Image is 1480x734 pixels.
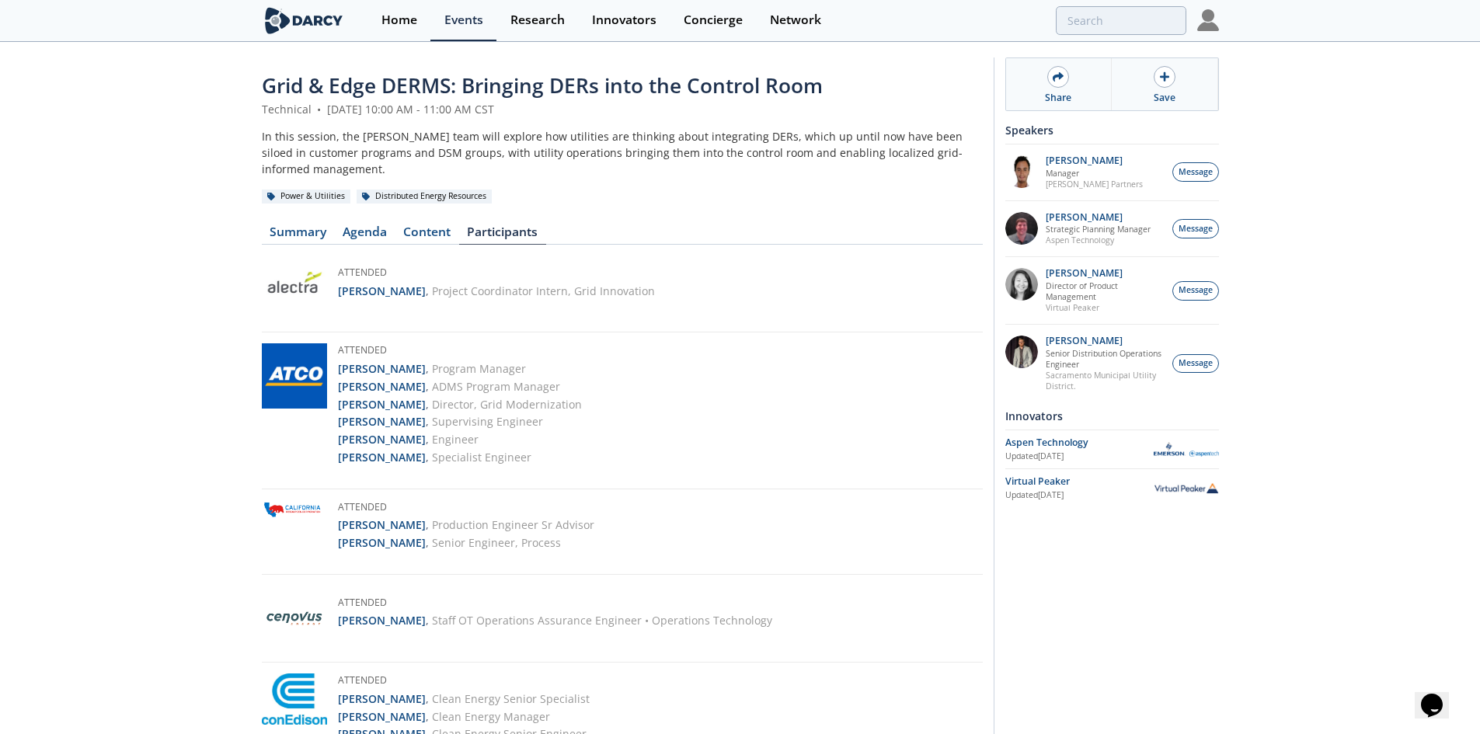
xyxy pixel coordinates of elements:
[262,673,327,725] img: Con Edison
[426,284,429,298] span: ,
[426,432,429,447] span: ,
[426,379,429,394] span: ,
[1046,302,1164,313] p: Virtual Peaker
[1005,402,1219,430] div: Innovators
[432,517,594,532] span: Production Engineer Sr Advisor
[1046,155,1143,166] p: [PERSON_NAME]
[262,7,346,34] img: logo-wide.svg
[381,14,417,26] div: Home
[1046,370,1164,391] p: Sacramento Municipal Utility District.
[510,14,565,26] div: Research
[432,361,526,376] span: Program Manager
[1415,672,1464,718] iframe: chat widget
[1154,442,1219,457] img: Aspen Technology
[1172,219,1219,238] button: Message
[432,432,479,447] span: Engineer
[338,535,426,550] strong: [PERSON_NAME]
[1197,9,1219,31] img: Profile
[1046,224,1151,235] p: Strategic Planning Manager
[1005,155,1038,188] img: vRBZwDRnSTOrB1qTpmXr
[1045,91,1071,105] div: Share
[459,226,546,245] a: Participants
[262,256,327,321] img: Alectra Utilities
[1046,179,1143,190] p: [PERSON_NAME] Partners
[338,596,772,613] h5: Attended
[426,691,429,706] span: ,
[338,613,426,628] strong: [PERSON_NAME]
[1005,489,1154,502] div: Updated [DATE]
[432,397,582,412] span: Director, Grid Modernization
[684,14,743,26] div: Concierge
[338,414,426,429] strong: [PERSON_NAME]
[432,379,560,394] span: ADMS Program Manager
[338,500,594,517] h5: Attended
[432,450,531,464] span: Specialist Engineer
[262,226,335,245] a: Summary
[1172,281,1219,301] button: Message
[426,361,429,376] span: ,
[338,284,426,298] strong: [PERSON_NAME]
[338,361,426,376] strong: [PERSON_NAME]
[444,14,483,26] div: Events
[1005,450,1154,463] div: Updated [DATE]
[262,101,983,117] div: Technical [DATE] 10:00 AM - 11:00 AM CST
[1005,117,1219,144] div: Speakers
[432,709,550,724] span: Clean Energy Manager
[338,397,426,412] strong: [PERSON_NAME]
[1005,475,1219,502] a: Virtual Peaker Updated[DATE] Virtual Peaker
[426,613,429,628] span: ,
[338,691,426,706] strong: [PERSON_NAME]
[1046,280,1164,302] p: Director of Product Management
[1005,268,1038,301] img: 8160f632-77e6-40bd-9ce2-d8c8bb49c0dd
[1179,223,1213,235] span: Message
[1046,212,1151,223] p: [PERSON_NAME]
[426,517,429,532] span: ,
[1056,6,1186,35] input: Advanced Search
[1179,166,1213,179] span: Message
[395,226,459,245] a: Content
[1046,336,1164,346] p: [PERSON_NAME]
[357,190,493,204] div: Distributed Energy Resources
[426,450,429,464] span: ,
[1046,235,1151,245] p: Aspen Technology
[1154,482,1219,493] img: Virtual Peaker
[1179,357,1213,370] span: Message
[1005,212,1038,245] img: accc9a8e-a9c1-4d58-ae37-132228efcf55
[426,535,429,550] span: ,
[262,190,351,204] div: Power & Utilities
[432,284,655,298] span: Project Coordinator Intern, Grid Innovation
[426,397,429,412] span: ,
[262,586,327,651] img: Cenovus Energy
[1005,336,1038,368] img: 7fca56e2-1683-469f-8840-285a17278393
[432,691,590,706] span: Clean Energy Senior Specialist
[335,226,395,245] a: Agenda
[262,71,823,99] span: Grid & Edge DERMS: Bringing DERs into the Control Room
[592,14,656,26] div: Innovators
[338,432,426,447] strong: [PERSON_NAME]
[1172,354,1219,374] button: Message
[1046,168,1143,179] p: Manager
[315,102,324,117] span: •
[1172,162,1219,182] button: Message
[338,673,836,691] h5: Attended
[1154,91,1175,105] div: Save
[1005,436,1154,450] div: Aspen Technology
[432,613,772,628] span: Staff OT Operations Assurance Engineer • Operations Technology
[432,414,543,429] span: Supervising Engineer
[426,414,429,429] span: ,
[262,500,327,519] img: California Resources Corporation
[1005,436,1219,463] a: Aspen Technology Updated[DATE] Aspen Technology
[1046,268,1164,279] p: [PERSON_NAME]
[770,14,821,26] div: Network
[338,379,426,394] strong: [PERSON_NAME]
[338,517,426,532] strong: [PERSON_NAME]
[338,266,655,283] h5: Attended
[1046,348,1164,370] p: Senior Distribution Operations Engineer
[338,709,426,724] strong: [PERSON_NAME]
[426,709,429,724] span: ,
[1179,284,1213,297] span: Message
[262,128,983,177] div: In this session, the [PERSON_NAME] team will explore how utilities are thinking about integrating...
[432,535,561,550] span: Senior Engineer, Process
[262,343,327,409] img: Atco
[338,343,582,360] h5: Attended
